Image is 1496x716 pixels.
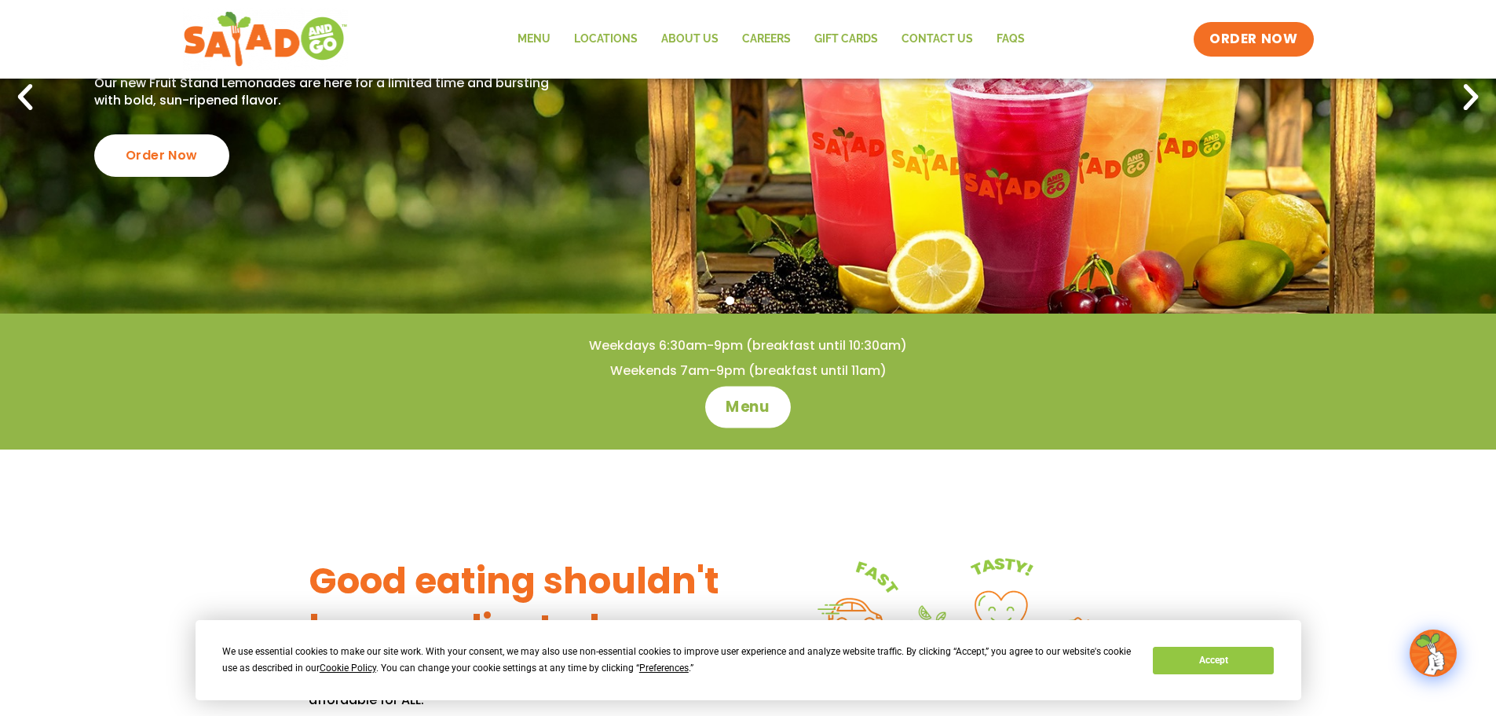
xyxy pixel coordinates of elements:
span: Go to slide 3 [762,296,770,305]
div: Next slide [1454,80,1488,115]
a: About Us [649,21,730,57]
h3: Good eating shouldn't be complicated. [309,558,748,652]
span: Go to slide 2 [744,296,752,305]
span: Menu [726,397,770,417]
div: Previous slide [8,80,42,115]
span: Preferences [639,663,689,674]
a: Menu [705,386,791,428]
img: wpChatIcon [1411,631,1455,675]
a: Careers [730,21,803,57]
div: Cookie Consent Prompt [196,620,1301,700]
a: Menu [506,21,562,57]
nav: Menu [506,21,1037,57]
p: Our new Fruit Stand Lemonades are here for a limited time and bursting with bold, sun-ripened fla... [94,75,557,110]
span: Cookie Policy [320,663,376,674]
a: GIFT CARDS [803,21,890,57]
div: We use essential cookies to make our site work. With your consent, we may also use non-essential ... [222,644,1134,677]
button: Accept [1153,647,1274,674]
a: FAQs [985,21,1037,57]
span: Go to slide 1 [726,296,734,305]
img: new-SAG-logo-768×292 [183,8,349,71]
h4: Weekdays 6:30am-9pm (breakfast until 10:30am) [31,337,1465,354]
div: Order Now [94,134,229,177]
a: ORDER NOW [1194,22,1313,57]
a: Locations [562,21,649,57]
h4: Weekends 7am-9pm (breakfast until 11am) [31,362,1465,380]
a: Contact Us [890,21,985,57]
span: ORDER NOW [1209,30,1297,49]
